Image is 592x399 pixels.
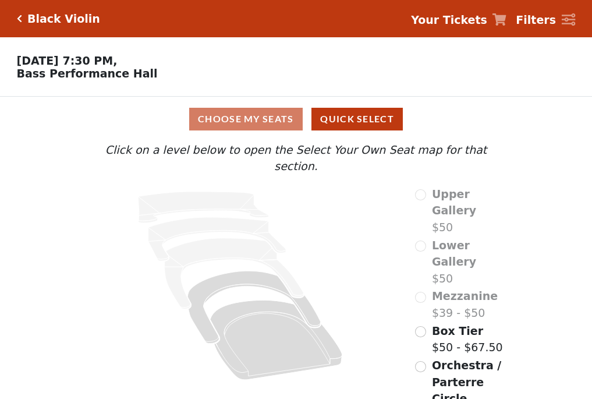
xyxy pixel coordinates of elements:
strong: Your Tickets [411,13,487,26]
path: Orchestra / Parterre Circle - Seats Available: 679 [211,300,343,380]
span: Lower Gallery [432,239,476,269]
label: $50 [432,186,510,236]
p: Click on a level below to open the Select Your Own Seat map for that section. [82,142,509,175]
a: Filters [516,12,575,29]
span: Mezzanine [432,289,498,302]
path: Upper Gallery - Seats Available: 0 [139,192,269,223]
span: Box Tier [432,324,483,337]
label: $50 [432,237,510,287]
a: Click here to go back to filters [17,15,22,23]
h5: Black Violin [27,12,100,26]
button: Quick Select [311,108,403,130]
path: Lower Gallery - Seats Available: 0 [148,217,286,261]
strong: Filters [516,13,556,26]
label: $39 - $50 [432,288,498,321]
label: $50 - $67.50 [432,323,503,356]
span: Upper Gallery [432,188,476,217]
a: Your Tickets [411,12,506,29]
